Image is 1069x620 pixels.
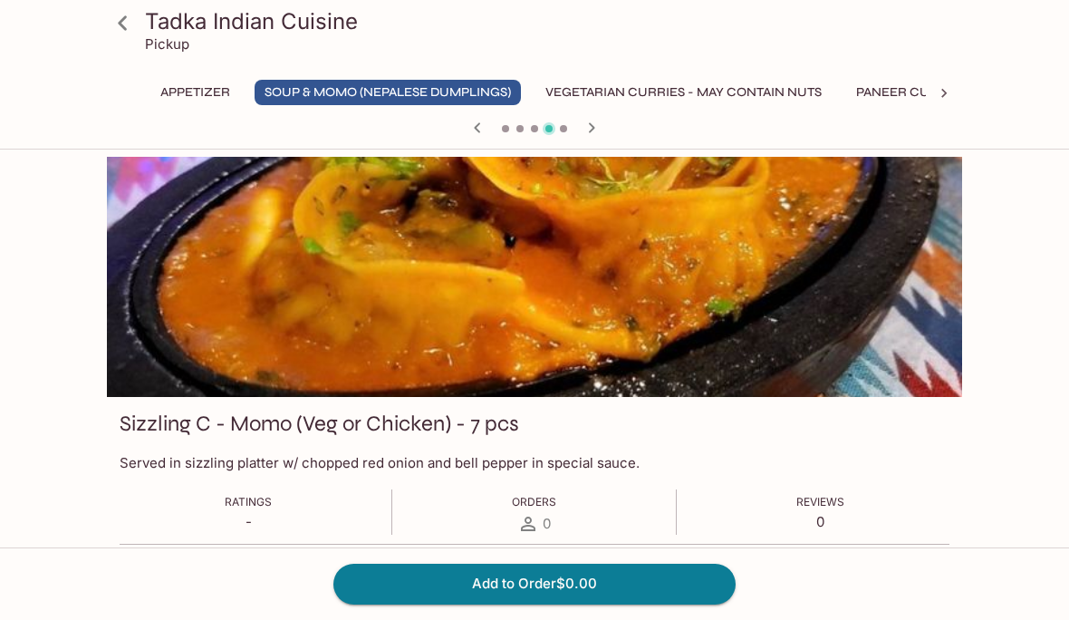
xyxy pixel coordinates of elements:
[107,157,962,397] div: Sizzling C - Momo (Veg or Chicken) - 7 pcs
[543,515,551,532] span: 0
[333,564,736,604] button: Add to Order$0.00
[145,7,955,35] h3: Tadka Indian Cuisine
[225,513,272,530] p: -
[796,513,844,530] p: 0
[150,80,240,105] button: Appetizer
[145,35,189,53] p: Pickup
[535,80,832,105] button: Vegetarian Curries - may contain nuts
[255,80,521,105] button: Soup & Momo (Nepalese Dumplings)
[796,495,844,509] span: Reviews
[846,80,977,105] button: Paneer Curries
[225,495,272,509] span: Ratings
[120,454,949,471] p: Served in sizzling platter w/ chopped red onion and bell pepper in special sauce.
[512,495,556,509] span: Orders
[120,410,519,438] h3: Sizzling C - Momo (Veg or Chicken) - 7 pcs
